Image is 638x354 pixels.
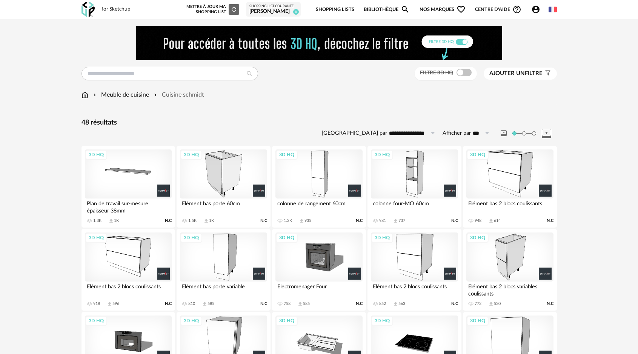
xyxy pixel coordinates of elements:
[108,218,114,224] span: Download icon
[401,5,410,14] span: Magnify icon
[379,218,386,223] div: 981
[284,218,292,223] div: 1.3K
[393,301,398,307] span: Download icon
[276,233,298,243] div: 3D HQ
[272,229,366,311] a: 3D HQ Electromenager Four 758 Download icon 585 N.C
[371,233,393,243] div: 3D HQ
[284,301,291,306] div: 758
[488,218,494,224] span: Download icon
[276,316,298,326] div: 3D HQ
[488,301,494,307] span: Download icon
[81,119,557,127] div: 48 résultats
[293,9,299,15] span: 8
[249,4,297,9] div: Shopping List courante
[92,91,149,99] div: Meuble de cuisine
[303,301,310,306] div: 585
[188,301,195,306] div: 810
[276,150,298,160] div: 3D HQ
[398,218,405,223] div: 737
[114,218,119,223] div: 1K
[463,229,557,311] a: 3D HQ Elément bas 2 blocs variables coulissants 772 Download icon 520 N.C
[489,71,525,76] span: Ajouter un
[420,1,466,18] span: Nos marques
[466,282,553,297] div: Elément bas 2 blocs variables coulissants
[547,218,553,223] span: N.C
[379,301,386,306] div: 852
[180,150,202,160] div: 3D HQ
[475,5,521,14] span: Centre d'aideHelp Circle Outline icon
[202,301,208,307] span: Download icon
[185,4,239,15] div: Mettre à jour ma Shopping List
[393,218,398,224] span: Download icon
[531,5,540,14] span: Account Circle icon
[165,301,172,306] span: N.C
[203,218,209,224] span: Download icon
[177,146,270,228] a: 3D HQ Elément bas porte 60cm 1.5K Download icon 1K N.C
[92,91,98,99] img: svg+xml;base64,PHN2ZyB3aWR0aD0iMTYiIGhlaWdodD0iMTYiIHZpZXdCb3g9IjAgMCAxNiAxNiIgZmlsbD0ibm9uZSIgeG...
[299,218,304,224] span: Download icon
[180,233,202,243] div: 3D HQ
[322,130,387,137] label: [GEOGRAPHIC_DATA] par
[260,301,267,306] span: N.C
[180,316,202,326] div: 3D HQ
[467,316,489,326] div: 3D HQ
[249,8,297,15] div: [PERSON_NAME]
[249,4,297,15] a: Shopping List courante [PERSON_NAME] 8
[371,199,458,214] div: colonne four-MO 60cm
[475,218,481,223] div: 948
[451,218,458,223] span: N.C
[489,70,543,77] span: filtre
[531,5,544,14] span: Account Circle icon
[467,150,489,160] div: 3D HQ
[356,218,363,223] span: N.C
[275,282,362,297] div: Electromenager Four
[188,218,197,223] div: 1.5K
[81,2,95,17] img: OXP
[367,229,461,311] a: 3D HQ Elément bas 2 blocs coulissants 852 Download icon 563 N.C
[208,301,214,306] div: 585
[304,218,311,223] div: 935
[371,150,393,160] div: 3D HQ
[136,26,502,60] img: FILTRE%20HQ%20NEW_V1%20(4).gif
[356,301,363,306] span: N.C
[85,233,107,243] div: 3D HQ
[85,150,107,160] div: 3D HQ
[180,199,267,214] div: Elément bas porte 60cm
[463,146,557,228] a: 3D HQ Elément bas 2 blocs coulissants 948 Download icon 614 N.C
[547,301,553,306] span: N.C
[85,199,172,214] div: Plan de travail sur-mesure épaisseur 38mm
[93,218,101,223] div: 1.3K
[165,218,172,223] span: N.C
[85,316,107,326] div: 3D HQ
[475,301,481,306] div: 772
[398,301,405,306] div: 563
[484,68,557,80] button: Ajouter unfiltre Filter icon
[101,6,131,13] div: for Sketchup
[543,70,551,77] span: Filter icon
[209,218,214,223] div: 1K
[371,282,458,297] div: Elément bas 2 blocs coulissants
[81,229,175,311] a: 3D HQ Elément bas 2 blocs coulissants 918 Download icon 596 N.C
[371,316,393,326] div: 3D HQ
[457,5,466,14] span: Heart Outline icon
[177,229,270,311] a: 3D HQ Elément bas porte variable 810 Download icon 585 N.C
[272,146,366,228] a: 3D HQ colonne de rangement 60cm 1.3K Download icon 935 N.C
[81,146,175,228] a: 3D HQ Plan de travail sur-mesure épaisseur 38mm 1.3K Download icon 1K N.C
[494,301,501,306] div: 520
[260,218,267,223] span: N.C
[81,91,88,99] img: svg+xml;base64,PHN2ZyB3aWR0aD0iMTYiIGhlaWdodD0iMTciIHZpZXdCb3g9IjAgMCAxNiAxNyIgZmlsbD0ibm9uZSIgeG...
[316,1,354,18] a: Shopping Lists
[467,233,489,243] div: 3D HQ
[112,301,119,306] div: 596
[451,301,458,306] span: N.C
[107,301,112,307] span: Download icon
[231,7,237,11] span: Refresh icon
[367,146,461,228] a: 3D HQ colonne four-MO 60cm 981 Download icon 737 N.C
[466,199,553,214] div: Elément bas 2 blocs coulissants
[420,70,453,75] span: Filtre 3D HQ
[180,282,267,297] div: Elément bas porte variable
[512,5,521,14] span: Help Circle Outline icon
[443,130,471,137] label: Afficher par
[297,301,303,307] span: Download icon
[494,218,501,223] div: 614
